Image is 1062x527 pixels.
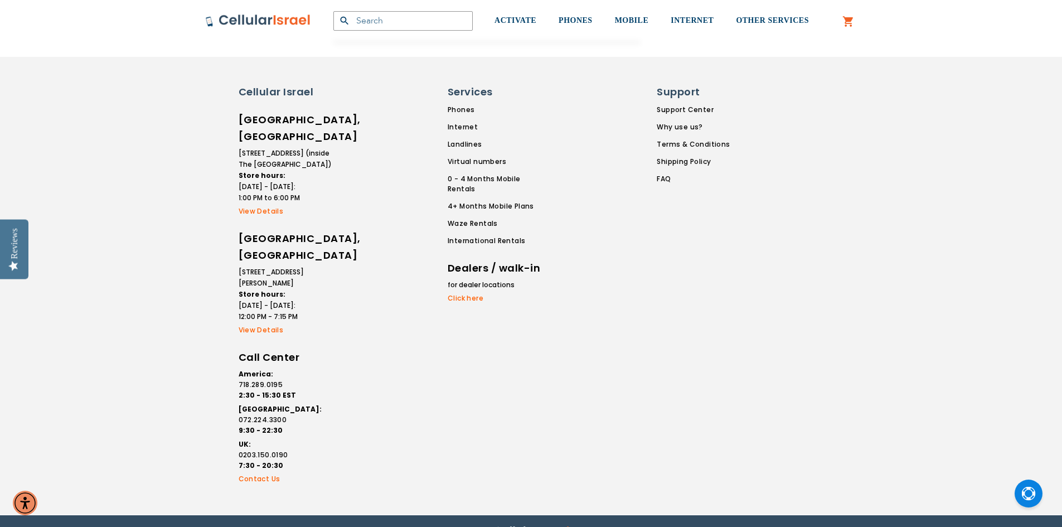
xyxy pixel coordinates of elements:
h6: Support [657,85,723,99]
a: Internet [448,122,549,132]
span: ACTIVATE [494,16,536,25]
a: Click here [448,293,542,303]
h6: [GEOGRAPHIC_DATA], [GEOGRAPHIC_DATA] [239,112,333,145]
a: Support Center [657,105,730,115]
span: PHONES [559,16,593,25]
a: International Rentals [448,236,549,246]
h6: Cellular Israel [239,85,333,99]
div: Reviews [9,228,20,259]
a: Shipping Policy [657,157,730,167]
a: 718.289.0195 [239,380,333,390]
span: OTHER SERVICES [736,16,809,25]
a: Landlines [448,139,549,149]
input: Search [333,11,473,31]
span: MOBILE [615,16,649,25]
a: Terms & Conditions [657,139,730,149]
span: INTERNET [671,16,714,25]
a: 0203.150.0190 [239,450,333,460]
h6: [GEOGRAPHIC_DATA], [GEOGRAPHIC_DATA] [239,230,333,264]
strong: UK: [239,439,251,449]
strong: 2:30 - 15:30 EST [239,390,296,400]
a: Why use us? [657,122,730,132]
strong: America: [239,369,273,379]
li: [STREET_ADDRESS] (inside The [GEOGRAPHIC_DATA]) [DATE] - [DATE]: 1:00 PM to 6:00 PM [239,148,333,204]
a: 072.224.3300 [239,415,333,425]
h6: Services [448,85,542,99]
h6: Dealers / walk-in [448,260,542,277]
strong: Store hours: [239,171,285,180]
a: View Details [239,206,333,216]
a: 0 - 4 Months Mobile Rentals [448,174,549,194]
strong: [GEOGRAPHIC_DATA]: [239,404,322,414]
a: 4+ Months Mobile Plans [448,201,549,211]
a: Contact Us [239,474,333,484]
img: Cellular Israel Logo [205,14,311,27]
li: for dealer locations [448,279,542,291]
li: [STREET_ADDRESS][PERSON_NAME] [DATE] - [DATE]: 12:00 PM - 7:15 PM [239,267,333,322]
a: FAQ [657,174,730,184]
h6: Call Center [239,349,333,366]
div: Accessibility Menu [13,491,37,515]
strong: 7:30 - 20:30 [239,461,283,470]
strong: 9:30 - 22:30 [239,426,283,435]
a: Phones [448,105,549,115]
a: Waze Rentals [448,219,549,229]
strong: Store hours: [239,289,285,299]
a: Virtual numbers [448,157,549,167]
a: View Details [239,325,333,335]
